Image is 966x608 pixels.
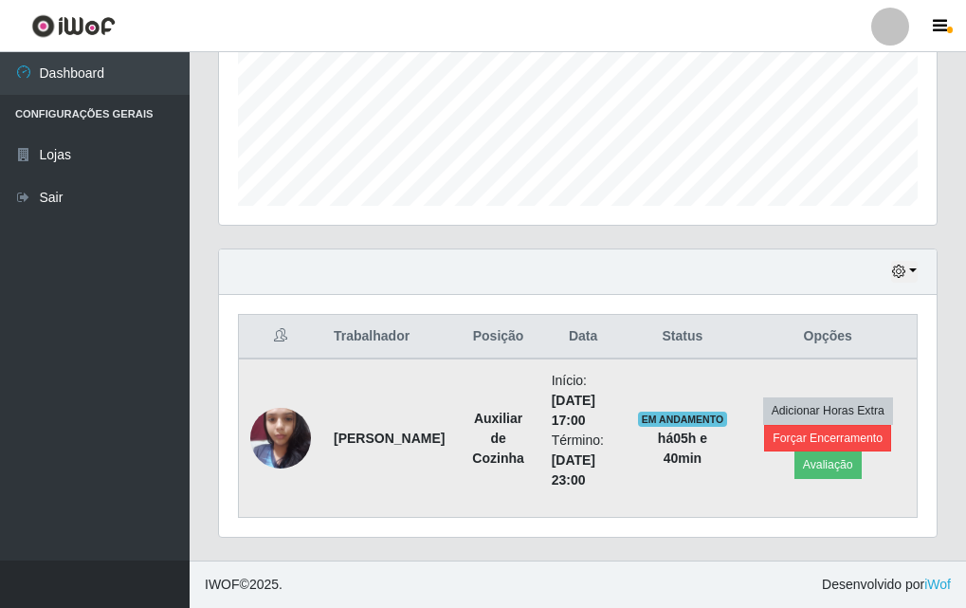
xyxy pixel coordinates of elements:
[472,411,523,466] strong: Auxiliar de Cozinha
[31,14,116,38] img: CoreUI Logo
[658,431,707,466] strong: há 05 h e 40 min
[250,397,311,478] img: 1737943113754.jpeg
[638,412,728,427] span: EM ANDAMENTO
[764,425,891,451] button: Forçar Encerramento
[822,575,951,595] span: Desenvolvido por
[924,577,951,592] a: iWof
[322,315,456,359] th: Trabalhador
[205,577,240,592] span: IWOF
[738,315,917,359] th: Opções
[205,575,283,595] span: © 2025 .
[794,451,862,478] button: Avaliação
[456,315,539,359] th: Posição
[540,315,627,359] th: Data
[552,431,615,490] li: Término:
[552,371,615,431] li: Início:
[552,393,595,428] time: [DATE] 17:00
[626,315,738,359] th: Status
[552,452,595,488] time: [DATE] 23:00
[763,397,893,424] button: Adicionar Horas Extra
[334,431,445,446] strong: [PERSON_NAME]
